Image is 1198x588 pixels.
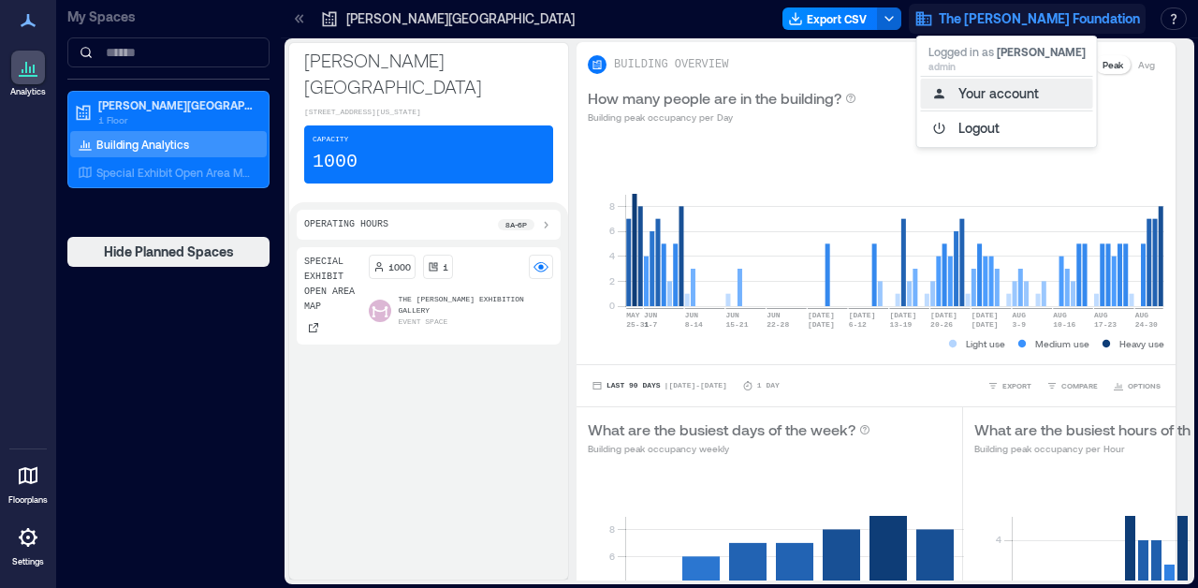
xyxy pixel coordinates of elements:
[685,320,703,329] text: 8-14
[1138,57,1155,72] p: Avg
[889,320,912,329] text: 13-19
[67,7,270,26] p: My Spaces
[1002,380,1031,391] span: EXPORT
[996,534,1001,545] tspan: 4
[1135,311,1149,319] text: AUG
[588,87,841,110] p: How many people are in the building?
[346,9,575,28] p: [PERSON_NAME][GEOGRAPHIC_DATA]
[67,237,270,267] button: Hide Planned Spaces
[304,217,388,232] p: Operating Hours
[644,311,658,319] text: JUN
[98,112,256,127] p: 1 Floor
[685,311,699,319] text: JUN
[609,275,615,287] tspan: 2
[928,59,1086,74] p: admin
[399,316,448,328] p: Event Space
[505,219,527,230] p: 8a - 6p
[626,320,649,329] text: 25-31
[1043,376,1102,395] button: COMPARE
[399,294,554,316] p: The [PERSON_NAME] Exhibition Gallery
[609,523,615,535] tspan: 8
[313,134,348,145] p: Capacity
[1103,57,1123,72] p: Peak
[588,110,856,125] p: Building peak occupancy per Day
[1094,320,1117,329] text: 17-23
[930,311,957,319] text: [DATE]
[609,225,615,236] tspan: 6
[1128,380,1161,391] span: OPTIONS
[104,243,234,261] span: Hide Planned Spaces
[614,57,728,72] p: BUILDING OVERVIEW
[12,556,44,567] p: Settings
[972,320,999,329] text: [DATE]
[984,376,1035,395] button: EXPORT
[98,97,256,112] p: [PERSON_NAME][GEOGRAPHIC_DATA]
[6,515,51,573] a: Settings
[808,311,835,319] text: [DATE]
[609,200,615,212] tspan: 8
[1053,320,1075,329] text: 10-16
[849,311,876,319] text: [DATE]
[609,551,615,562] tspan: 6
[767,320,789,329] text: 22-28
[889,311,916,319] text: [DATE]
[1135,320,1158,329] text: 24-30
[997,45,1086,58] span: [PERSON_NAME]
[443,259,448,274] p: 1
[10,86,46,97] p: Analytics
[626,311,640,319] text: MAY
[972,311,999,319] text: [DATE]
[1013,311,1027,319] text: AUG
[8,494,48,506] p: Floorplans
[725,311,739,319] text: JUN
[928,44,1086,59] p: Logged in as
[644,320,658,329] text: 1-7
[808,320,835,329] text: [DATE]
[966,336,1005,351] p: Light use
[767,311,781,319] text: JUN
[939,9,1140,28] span: The [PERSON_NAME] Foundation
[1035,336,1089,351] p: Medium use
[588,419,855,441] p: What are the busiest days of the week?
[304,255,361,315] p: Special Exhibit Open Area Map
[5,45,51,103] a: Analytics
[609,250,615,261] tspan: 4
[1094,311,1108,319] text: AUG
[588,441,870,456] p: Building peak occupancy weekly
[588,376,731,395] button: Last 90 Days |[DATE]-[DATE]
[388,259,411,274] p: 1000
[3,453,53,511] a: Floorplans
[1061,380,1098,391] span: COMPARE
[757,380,780,391] p: 1 Day
[782,7,878,30] button: Export CSV
[609,300,615,311] tspan: 0
[96,165,252,180] p: Special Exhibit Open Area Map
[1053,311,1067,319] text: AUG
[304,47,553,99] p: [PERSON_NAME][GEOGRAPHIC_DATA]
[1119,336,1164,351] p: Heavy use
[725,320,748,329] text: 15-21
[930,320,953,329] text: 20-26
[313,149,358,175] p: 1000
[96,137,189,152] p: Building Analytics
[1013,320,1027,329] text: 3-9
[909,4,1146,34] button: The [PERSON_NAME] Foundation
[304,107,553,118] p: [STREET_ADDRESS][US_STATE]
[1109,376,1164,395] button: OPTIONS
[849,320,867,329] text: 6-12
